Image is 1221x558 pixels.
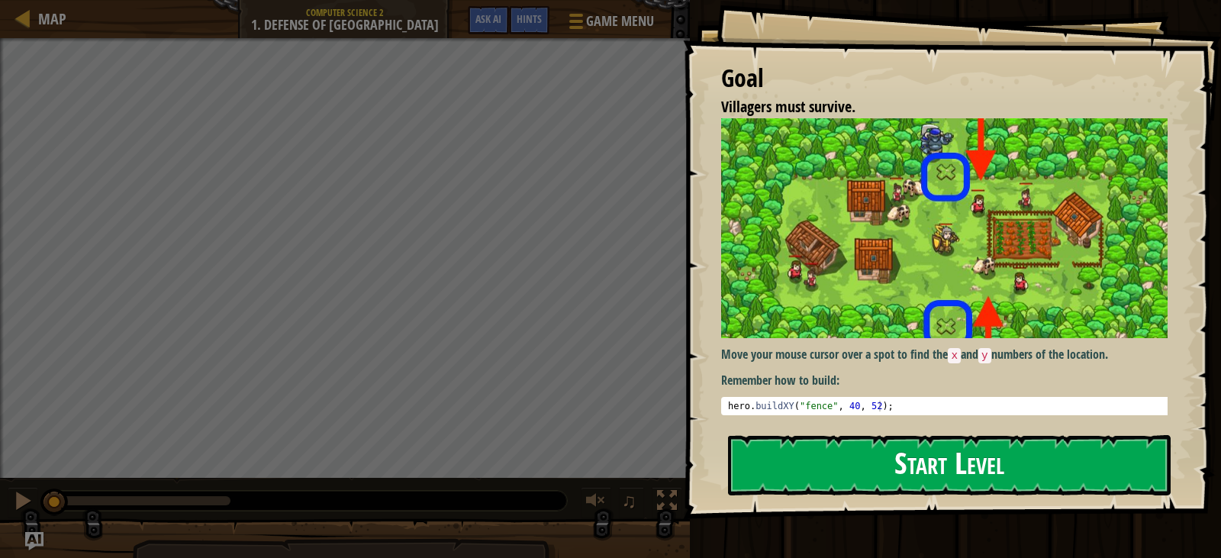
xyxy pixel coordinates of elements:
[586,11,654,31] span: Game Menu
[978,348,991,363] code: y
[517,11,542,26] span: Hints
[728,435,1171,495] button: Start Level
[581,487,611,518] button: Adjust volume
[475,11,501,26] span: Ask AI
[8,487,38,518] button: Ctrl + P: Pause
[31,8,66,29] a: Map
[652,487,682,518] button: Toggle fullscreen
[557,6,663,42] button: Game Menu
[721,96,855,117] span: Villagers must survive.
[702,96,1164,118] li: Villagers must survive.
[721,346,1179,364] p: Move your mouse cursor over a spot to find the and numbers of the location.
[622,489,637,512] span: ♫
[948,348,961,363] code: x
[721,118,1179,339] img: Defense of plainswood
[25,532,43,550] button: Ask AI
[468,6,509,34] button: Ask AI
[721,372,1179,389] p: Remember how to build:
[38,8,66,29] span: Map
[619,487,645,518] button: ♫
[721,61,1168,96] div: Goal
